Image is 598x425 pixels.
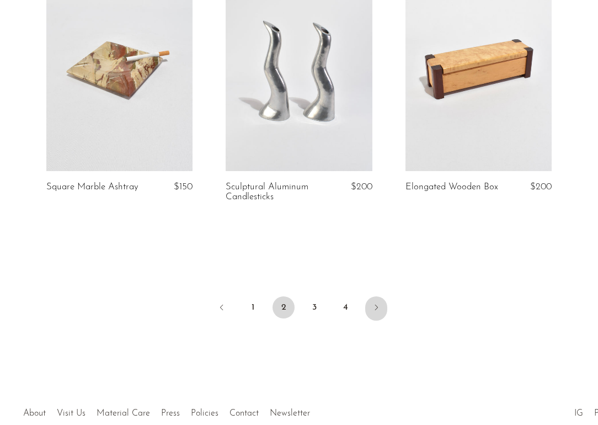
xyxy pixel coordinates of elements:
[161,409,180,418] a: Press
[174,182,193,192] span: $150
[365,296,387,321] a: Next
[211,296,233,321] a: Previous
[351,182,372,192] span: $200
[23,409,46,418] a: About
[405,182,498,192] a: Elongated Wooden Box
[334,296,356,318] a: 4
[57,409,86,418] a: Visit Us
[273,296,295,318] span: 2
[97,409,150,418] a: Material Care
[530,182,552,192] span: $200
[46,182,138,192] a: Square Marble Ashtray
[18,400,316,421] ul: Quick links
[226,182,322,203] a: Sculptural Aluminum Candlesticks
[303,296,325,318] a: 3
[191,409,218,418] a: Policies
[242,296,264,318] a: 1
[574,409,583,418] a: IG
